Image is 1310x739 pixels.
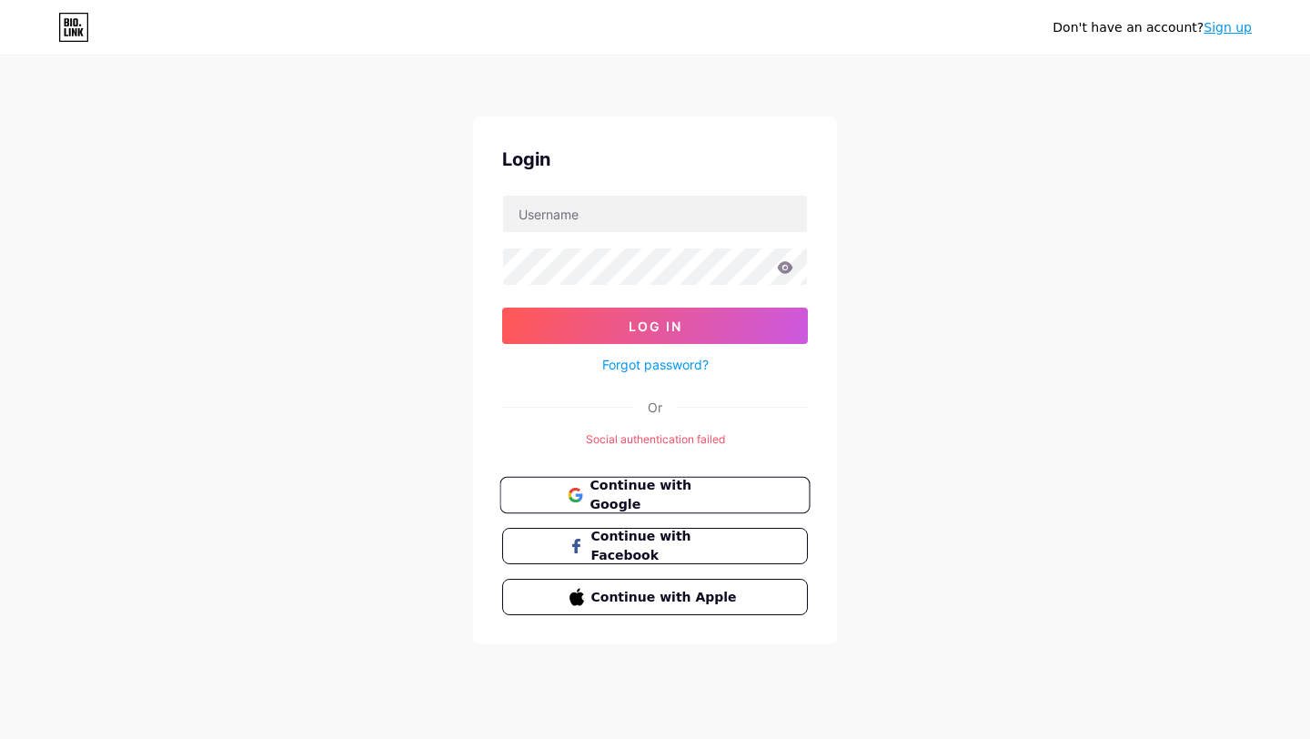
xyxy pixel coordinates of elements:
[591,527,741,565] span: Continue with Facebook
[1053,18,1252,37] div: Don't have an account?
[502,528,808,564] button: Continue with Facebook
[1204,20,1252,35] a: Sign up
[503,196,807,232] input: Username
[502,579,808,615] button: Continue with Apple
[602,355,709,374] a: Forgot password?
[502,431,808,448] div: Social authentication failed
[502,146,808,173] div: Login
[502,477,808,513] a: Continue with Google
[589,476,741,515] span: Continue with Google
[629,319,682,334] span: Log In
[648,398,662,417] div: Or
[499,477,810,514] button: Continue with Google
[591,588,741,607] span: Continue with Apple
[502,308,808,344] button: Log In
